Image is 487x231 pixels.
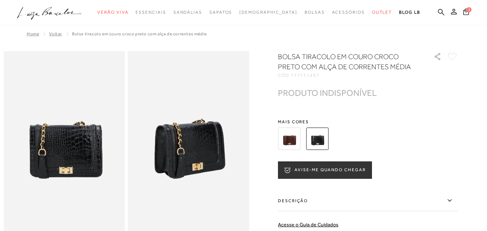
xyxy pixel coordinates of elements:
a: BLOG LB [399,6,420,19]
a: noSubCategoriesText [209,6,232,19]
span: Outlet [372,10,392,15]
a: Home [27,31,39,36]
span: Verão Viva [97,10,128,15]
img: BOLSA TIRACOLO EM COURO CROCO PRETO COM ALÇA DE CORRENTES MÉDIA [306,128,328,150]
a: noSubCategoriesText [97,6,128,19]
h1: BOLSA TIRACOLO EM COURO CROCO PRETO COM ALÇA DE CORRENTES MÉDIA [278,52,413,72]
span: BOLSA TIRACOLO EM COURO CROCO PRETO COM ALÇA DE CORRENTES MÉDIA [72,31,207,36]
span: 777711497 [291,73,320,78]
a: noSubCategoriesText [372,6,392,19]
span: Essenciais [136,10,166,15]
button: 1 [461,8,471,18]
a: noSubCategoriesText [173,6,202,19]
a: noSubCategoriesText [239,6,297,19]
span: 1 [466,7,471,12]
button: AVISE-ME QUANDO CHEGAR [278,161,372,179]
a: Acesse o Guia de Cuidados [278,222,338,227]
span: [DEMOGRAPHIC_DATA] [239,10,297,15]
span: Mais cores [278,120,458,124]
span: Bolsas [305,10,325,15]
span: Sandálias [173,10,202,15]
img: BOLSA TIRACOLO EM COURO CROCO CAFÉ COM ALÇA DE CORRENTES MÉDIA [278,128,300,150]
div: PRODUTO INDISPONÍVEL [278,89,377,97]
label: Descrição [278,190,458,211]
a: noSubCategoriesText [332,6,365,19]
span: Sapatos [209,10,232,15]
a: noSubCategoriesText [305,6,325,19]
a: noSubCategoriesText [136,6,166,19]
span: Acessórios [332,10,365,15]
a: Voltar [49,31,62,36]
div: CÓD: [278,73,422,77]
span: BLOG LB [399,10,420,15]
